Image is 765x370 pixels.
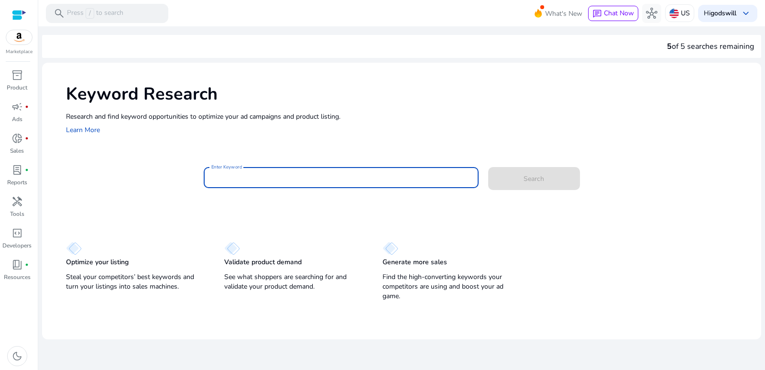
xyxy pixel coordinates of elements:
img: us.svg [669,9,679,18]
img: diamond.svg [66,242,82,255]
h1: Keyword Research [66,84,752,104]
p: Ads [12,115,22,123]
p: Reports [7,178,27,187]
p: Find the high-converting keywords your competitors are using and boost your ad game. [382,272,522,301]
p: Developers [2,241,32,250]
p: Validate product demand [224,258,302,267]
p: Marketplace [6,48,33,56]
b: godswill [710,9,736,18]
span: hub [646,8,657,19]
p: Hi [704,10,736,17]
span: dark_mode [11,350,23,362]
span: What's New [545,5,582,22]
span: campaign [11,101,23,112]
p: Resources [4,273,31,281]
span: inventory_2 [11,69,23,81]
p: Research and find keyword opportunities to optimize your ad campaigns and product listing. [66,112,752,122]
button: hub [642,4,661,23]
mat-label: Enter Keyword [211,164,242,170]
span: Chat Now [604,9,634,18]
img: diamond.svg [382,242,398,255]
span: fiber_manual_record [25,168,29,172]
span: / [86,8,94,19]
img: amazon.svg [6,30,32,45]
span: fiber_manual_record [25,263,29,267]
span: search [54,8,65,19]
img: diamond.svg [224,242,240,255]
p: Generate more sales [382,258,447,267]
div: of 5 searches remaining [667,41,754,52]
span: code_blocks [11,227,23,239]
p: See what shoppers are searching for and validate your product demand. [224,272,363,292]
span: fiber_manual_record [25,105,29,109]
span: donut_small [11,133,23,144]
span: 5 [667,41,672,52]
span: fiber_manual_record [25,136,29,140]
span: chat [592,9,602,19]
button: chatChat Now [588,6,638,21]
p: US [681,5,690,22]
p: Sales [10,146,24,155]
p: Tools [10,210,24,218]
p: Steal your competitors’ best keywords and turn your listings into sales machines. [66,272,205,292]
span: keyboard_arrow_down [740,8,752,19]
span: lab_profile [11,164,23,176]
p: Optimize your listing [66,258,129,267]
p: Product [7,83,27,92]
p: Press to search [67,8,123,19]
span: handyman [11,196,23,207]
span: book_4 [11,259,23,270]
a: Learn More [66,125,100,135]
